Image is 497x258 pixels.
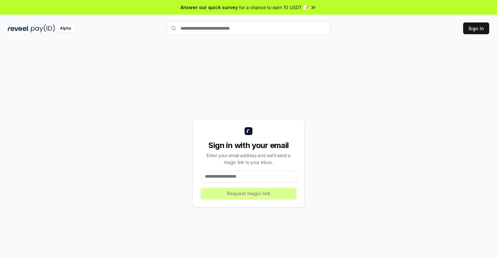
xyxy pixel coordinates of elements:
[245,127,252,135] img: logo_small
[463,22,489,34] button: Sign In
[8,24,30,33] img: reveel_dark
[201,152,296,166] div: Enter your email address and we’ll send a magic link to your inbox.
[56,24,75,33] div: Alpha
[201,140,296,151] div: Sign in with your email
[180,4,238,11] span: Answer our quick survey
[31,24,55,33] img: pay_id
[239,4,309,11] span: for a chance to earn 10 USDT 📝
